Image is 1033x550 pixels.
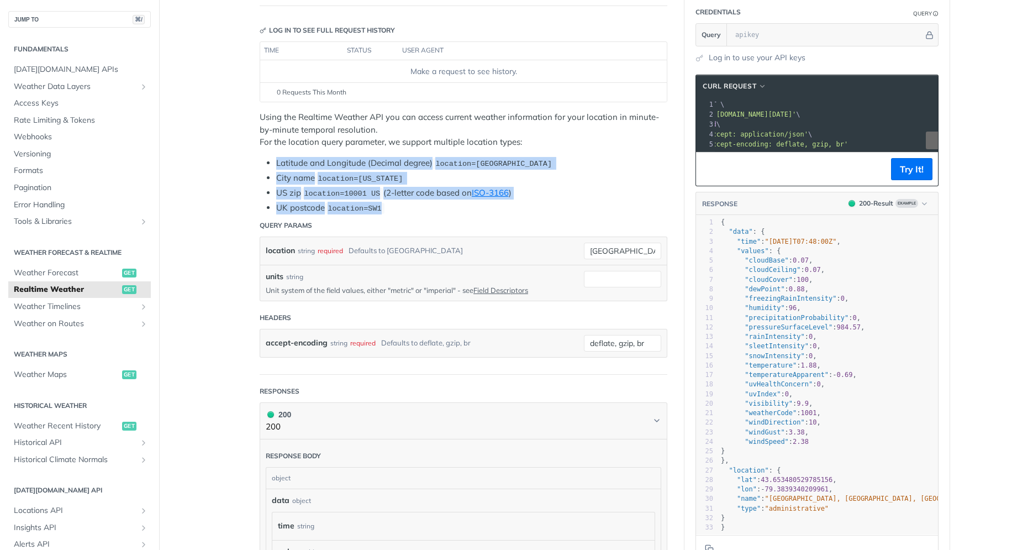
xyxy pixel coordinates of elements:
[266,271,283,282] label: units
[14,81,136,92] span: Weather Data Layers
[745,256,788,264] span: "cloudBase"
[14,268,119,279] span: Weather Forecast
[721,467,781,474] span: : {
[699,81,771,92] button: cURL Request
[8,146,151,163] a: Versioning
[139,319,148,328] button: Show subpages for Weather on Routes
[276,187,667,200] li: US zip (2-letter code based on )
[139,217,148,226] button: Show subpages for Tools & Libraries
[696,447,713,456] div: 25
[696,256,713,265] div: 5
[14,505,136,516] span: Locations API
[745,314,848,322] span: "precipitationProbability"
[646,99,949,149] div: To enrich screen reader interactions, please activate Accessibility in Grammarly extension settings
[721,418,821,426] span: : ,
[801,362,817,369] span: 1.88
[292,496,311,506] div: object
[139,438,148,447] button: Show subpages for Historical API
[8,61,151,78] a: [DATE][DOMAIN_NAME] APIs
[737,495,761,502] span: "name"
[8,180,151,196] a: Pagination
[809,418,816,426] span: 10
[709,52,805,64] a: Log in to use your API keys
[737,505,761,512] span: "type"
[789,285,805,293] span: 0.88
[272,495,289,506] span: data
[696,285,713,294] div: 8
[696,119,715,129] div: 3
[260,27,266,34] svg: Key
[745,409,797,417] span: "weatherCode"
[721,362,821,369] span: : ,
[14,149,148,160] span: Versioning
[343,42,398,60] th: status
[696,332,713,342] div: 13
[8,44,151,54] h2: Fundamentals
[649,130,812,138] span: \
[721,285,809,293] span: : ,
[702,30,721,40] span: Query
[841,295,845,302] span: 0
[924,29,935,40] button: Hide
[745,276,793,284] span: "cloudCover"
[8,78,151,95] a: Weather Data LayersShow subpages for Weather Data Layers
[789,428,805,436] span: 3.38
[745,266,800,274] span: "cloudCeiling"
[266,408,291,421] div: 200
[8,265,151,281] a: Weather Forecastget
[330,335,347,351] div: string
[721,447,725,455] span: }
[435,160,552,168] span: location=[GEOGRAPHIC_DATA]
[789,304,797,312] span: 96
[266,468,658,489] div: object
[737,247,769,255] span: "values"
[852,314,856,322] span: 0
[832,371,836,379] span: -
[318,175,403,183] span: location=[US_STATE]
[14,182,148,193] span: Pagination
[702,198,738,209] button: RESPONSE
[704,130,808,138] span: 'accept: application/json'
[122,370,136,379] span: get
[843,198,932,209] button: 200200-ResultExample
[278,518,294,534] label: time
[696,352,713,361] div: 15
[765,485,829,493] span: 79.3839340209961
[260,25,395,35] div: Log in to see full request history
[785,390,789,398] span: 0
[8,485,151,495] h2: [DATE][DOMAIN_NAME] API
[473,286,528,295] a: Field Descriptors
[859,198,893,208] div: 200 - Result
[721,352,816,360] span: : ,
[913,9,932,18] div: Query
[809,333,813,341] span: 0
[721,323,865,331] span: : ,
[745,362,797,369] span: "temperature"
[696,437,713,447] div: 24
[721,438,809,446] span: :
[745,352,804,360] span: "snowIntensity"
[913,9,939,18] div: QueryInformation
[14,522,136,533] span: Insights API
[277,87,346,97] span: 0 Requests This Month
[696,390,713,399] div: 19
[737,485,757,493] span: "lon"
[761,485,765,493] span: -
[745,304,784,312] span: "humidity"
[745,323,832,331] span: "pressureSurfaceLevel"
[696,504,713,514] div: 31
[703,81,756,91] span: cURL Request
[266,451,321,461] div: Response body
[381,335,471,351] div: Defaults to deflate, gzip, br
[8,11,151,28] button: JUMP TO⌘/
[745,371,829,379] span: "temperatureApparent"
[721,505,829,512] span: :
[266,285,567,295] p: Unit system of the field values, either "metric" or "imperial" - see
[8,520,151,536] a: Insights APIShow subpages for Insights API
[793,438,809,446] span: 2.38
[14,301,136,312] span: Weather Timelines
[721,457,729,464] span: },
[14,454,136,465] span: Historical Climate Normals
[696,399,713,408] div: 20
[721,238,841,245] span: : ,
